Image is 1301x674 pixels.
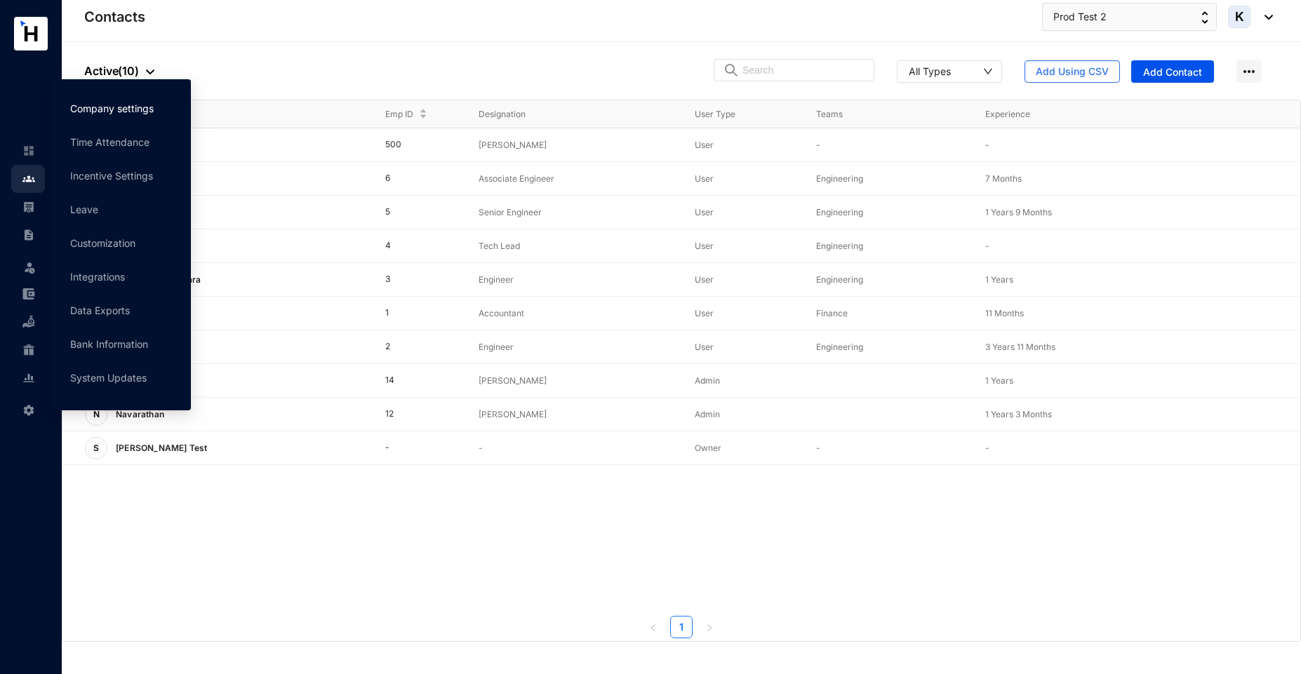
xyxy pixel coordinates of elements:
[1053,9,1107,25] span: Prod Test 2
[695,409,720,419] span: Admin
[695,274,714,285] span: User
[695,443,721,453] span: Owner
[70,304,130,316] a: Data Exports
[985,409,1052,419] span: 1 Years 3 Months
[985,375,1013,386] span: 1 Years
[642,616,665,638] button: left
[695,342,714,352] span: User
[22,316,35,328] img: loan-unselected.d74d20a04637f2d15ab5.svg
[22,229,35,241] img: contract-unselected.99e2b2107c0a7dd48938.svg
[11,165,45,193] li: Contacts
[22,173,35,185] img: people.b0bd17028ad2877b116a.svg
[385,107,413,121] span: Emp ID
[695,375,720,386] span: Admin
[107,437,213,459] p: [PERSON_NAME] Test
[695,207,714,217] span: User
[695,241,714,251] span: User
[22,288,35,300] img: expense-unselected.2edcf0507c847f3e9e96.svg
[70,170,153,182] a: Incentive Settings
[1042,3,1217,31] button: Prod Test 2
[363,297,457,330] td: 1
[70,203,98,215] a: Leave
[11,193,45,221] li: Payroll
[22,144,35,157] img: home-unselected.a29eae3204392db15eaf.svg
[11,280,45,308] li: Expenses
[11,308,45,336] li: Loan
[70,237,135,249] a: Customization
[985,140,989,150] span: -
[642,616,665,638] li: Previous Page
[1025,60,1120,83] button: Add Using CSV
[22,260,36,274] img: leave-unselected.2934df6273408c3f84d9.svg
[70,372,147,384] a: System Updates
[456,100,672,128] th: Designation
[70,102,154,114] a: Company settings
[363,128,457,162] td: 500
[695,140,714,150] span: User
[70,271,125,283] a: Integrations
[479,239,672,253] p: Tech Lead
[146,69,154,74] img: dropdown-black.8e83cc76930a90b1a4fdb6d089b7bf3a.svg
[93,444,99,452] span: S
[363,364,457,398] td: 14
[11,364,45,392] li: Reports
[985,308,1024,318] span: 11 Months
[363,398,457,431] td: 12
[22,344,35,356] img: gratuity-unselected.a8c340787eea3cf492d7.svg
[479,138,672,152] p: [PERSON_NAME]
[479,273,672,287] p: Engineer
[479,374,672,388] p: [PERSON_NAME]
[363,263,457,297] td: 3
[22,201,35,213] img: payroll-unselected.b590312f920e76f0c668.svg
[363,196,457,229] td: 5
[723,63,740,77] img: search.8ce656024d3affaeffe32e5b30621cb7.svg
[22,372,35,384] img: report-unselected.e6a6b4230fc7da01f883.svg
[909,64,951,78] div: All Types
[1235,11,1244,23] span: K
[84,7,145,27] p: Contacts
[816,239,963,253] p: Engineering
[1036,65,1109,79] span: Add Using CSV
[11,137,45,165] li: Home
[963,100,1132,128] th: Experience
[985,173,1022,184] span: 7 Months
[695,173,714,184] span: User
[479,172,672,186] p: Associate Engineer
[672,100,794,128] th: User Type
[70,338,148,350] a: Bank Information
[983,67,993,76] span: down
[479,205,672,220] p: Senior Engineer
[1201,11,1208,24] img: up-down-arrow.74152d26bf9780fbf563ca9c90304185.svg
[363,229,457,263] td: 4
[698,616,721,638] button: right
[363,431,457,465] td: -
[363,162,457,196] td: 6
[985,207,1052,217] span: 1 Years 9 Months
[816,205,963,220] p: Engineering
[363,330,457,364] td: 2
[671,616,692,638] a: 1
[985,241,989,251] span: -
[11,336,45,364] li: Gratuity
[649,624,658,632] span: left
[816,340,963,354] p: Engineering
[985,443,989,453] span: -
[985,274,1013,285] span: 1 Years
[816,306,963,321] p: Finance
[70,136,149,148] a: Time Attendance
[742,60,865,81] input: Search
[479,340,672,354] p: Engineer
[1236,60,1262,83] img: more-horizontal.eedb2faff8778e1aceccc67cc90ae3cb.svg
[705,624,714,632] span: right
[479,407,672,422] p: [PERSON_NAME]
[816,138,963,152] p: -
[479,441,672,455] p: -
[22,404,35,417] img: settings-unselected.1febfda315e6e19643a1.svg
[816,441,963,455] p: -
[897,60,1002,83] button: All Types
[1143,65,1202,79] span: Add Contact
[363,100,457,128] th: Emp ID
[1131,60,1214,83] button: Add Contact
[479,306,672,321] p: Accountant
[985,342,1055,352] span: 3 Years 11 Months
